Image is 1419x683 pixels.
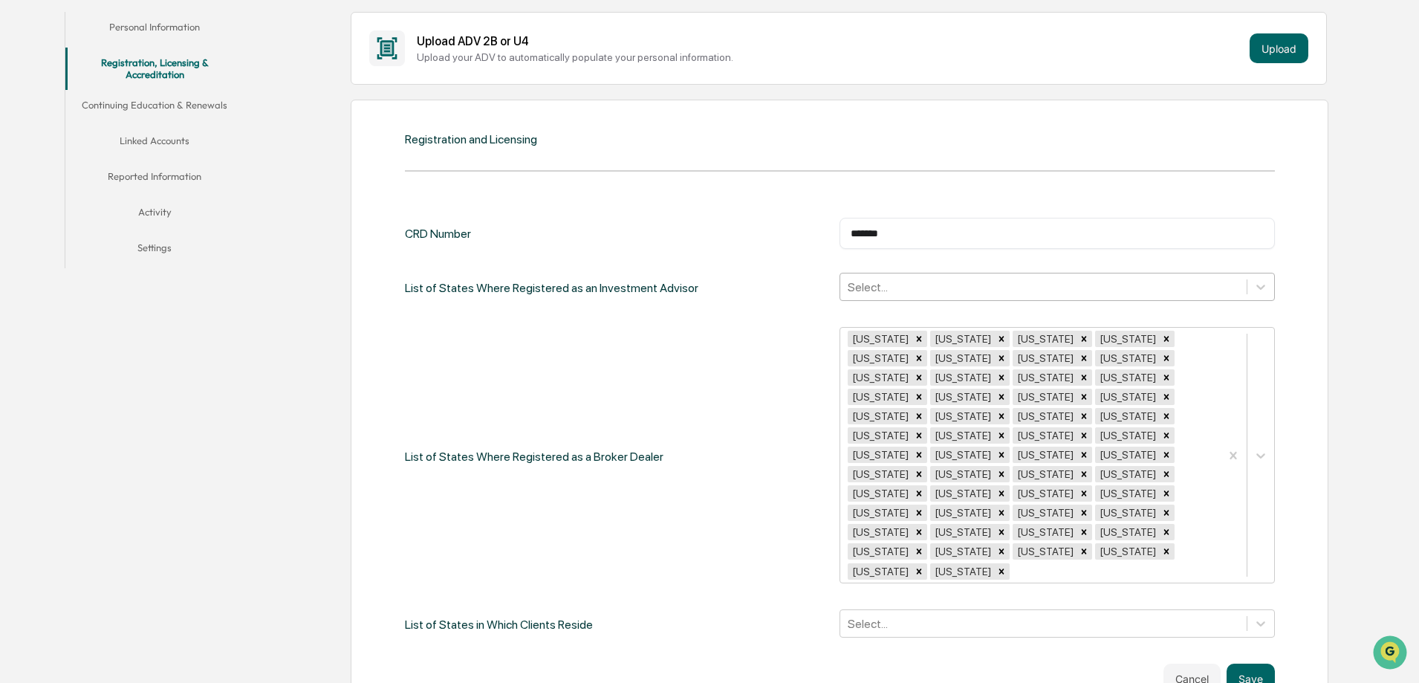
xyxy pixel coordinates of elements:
[930,524,993,540] div: [US_STATE]
[1371,634,1412,674] iframe: Open customer support
[1013,447,1076,463] div: [US_STATE]
[65,233,244,268] button: Settings
[911,369,927,386] div: Remove Florida
[1013,524,1076,540] div: [US_STATE]
[1158,389,1175,405] div: Remove Kansas
[1013,543,1076,560] div: [US_STATE]
[1013,369,1076,386] div: [US_STATE]
[51,114,244,129] div: Start new chat
[1158,350,1175,366] div: Remove Delaware
[30,216,94,230] span: Data Lookup
[930,350,993,366] div: [US_STATE]
[848,563,911,580] div: [US_STATE]
[911,427,927,444] div: Remove Massachusetts
[405,218,471,249] div: CRD Number
[15,114,42,140] img: 1746055101610-c473b297-6a78-478c-a979-82029cc54cd1
[1158,427,1175,444] div: Remove Minnesota
[911,485,927,502] div: Remove North Carolina
[993,524,1010,540] div: Remove Tennessee
[1158,505,1175,521] div: Remove South Carolina
[1095,466,1158,482] div: [US_STATE]
[1076,427,1092,444] div: Remove Mississippi
[30,187,96,202] span: Preclearance
[1013,389,1076,405] div: [US_STATE]
[848,389,911,405] div: [US_STATE]
[108,189,120,201] div: 🗄️
[65,161,244,197] button: Reported Information
[993,543,1010,560] div: Remove Virginia
[1250,33,1308,63] button: Upload
[1158,331,1175,347] div: Remove Arkansas
[930,563,993,580] div: [US_STATE]
[993,466,1010,482] div: Remove New Jersey
[848,485,911,502] div: [US_STATE]
[9,210,100,236] a: 🔎Data Lookup
[930,485,993,502] div: [US_STATE]
[51,129,188,140] div: We're available if you need us!
[911,466,927,482] div: Remove New Hampshire
[1013,466,1076,482] div: [US_STATE]
[65,12,244,268] div: secondary tabs example
[1158,447,1175,463] div: Remove Nevada
[848,427,911,444] div: [US_STATE]
[911,447,927,463] div: Remove Montana
[848,350,911,366] div: [US_STATE]
[102,181,190,208] a: 🗄️Attestations
[1095,543,1158,560] div: [US_STATE]
[911,350,927,366] div: Remove California
[930,466,993,482] div: [US_STATE]
[930,408,993,424] div: [US_STATE]
[930,447,993,463] div: [US_STATE]
[1076,485,1092,502] div: Remove Ohio
[911,543,927,560] div: Remove Vermont
[105,251,180,263] a: Powered byPylon
[1158,369,1175,386] div: Remove Idaho
[930,331,993,347] div: [US_STATE]
[1095,524,1158,540] div: [US_STATE]
[848,369,911,386] div: [US_STATE]
[993,389,1010,405] div: Remove Indiana
[848,524,911,540] div: [US_STATE]
[65,48,244,90] button: Registration, Licensing & Accreditation
[1158,408,1175,424] div: Remove Maryland
[911,524,927,540] div: Remove South Dakota
[993,427,1010,444] div: Remove Michigan
[1095,408,1158,424] div: [US_STATE]
[1095,331,1158,347] div: [US_STATE]
[405,609,593,640] div: List of States in Which Clients Reside
[848,331,911,347] div: [US_STATE]
[930,389,993,405] div: [US_STATE]
[1076,369,1092,386] div: Remove Hawaii
[1095,369,1158,386] div: [US_STATE]
[1076,408,1092,424] div: Remove Maine
[848,505,911,521] div: [US_STATE]
[993,485,1010,502] div: Remove North Dakota
[65,12,244,48] button: Personal Information
[848,466,911,482] div: [US_STATE]
[1095,350,1158,366] div: [US_STATE]
[1013,485,1076,502] div: [US_STATE]
[993,350,1010,366] div: Remove Colorado
[848,408,911,424] div: [US_STATE]
[930,427,993,444] div: [US_STATE]
[15,31,270,55] p: How can we help?
[1076,466,1092,482] div: Remove New Mexico
[1158,543,1175,560] div: Remove West Virginia
[911,563,927,580] div: Remove Wisconsin
[1076,447,1092,463] div: Remove Nebraska
[1076,350,1092,366] div: Remove Connecticut
[1095,427,1158,444] div: [US_STATE]
[993,369,1010,386] div: Remove Georgia
[993,447,1010,463] div: Remove Missouri
[405,327,663,586] div: List of States Where Registered as a Broker Dealer
[1013,350,1076,366] div: [US_STATE]
[993,505,1010,521] div: Remove Pennsylvania
[1095,447,1158,463] div: [US_STATE]
[1095,485,1158,502] div: [US_STATE]
[148,252,180,263] span: Pylon
[1013,408,1076,424] div: [US_STATE]
[1076,505,1092,521] div: Remove Rhode Island
[1076,524,1092,540] div: Remove Texas
[123,187,184,202] span: Attestations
